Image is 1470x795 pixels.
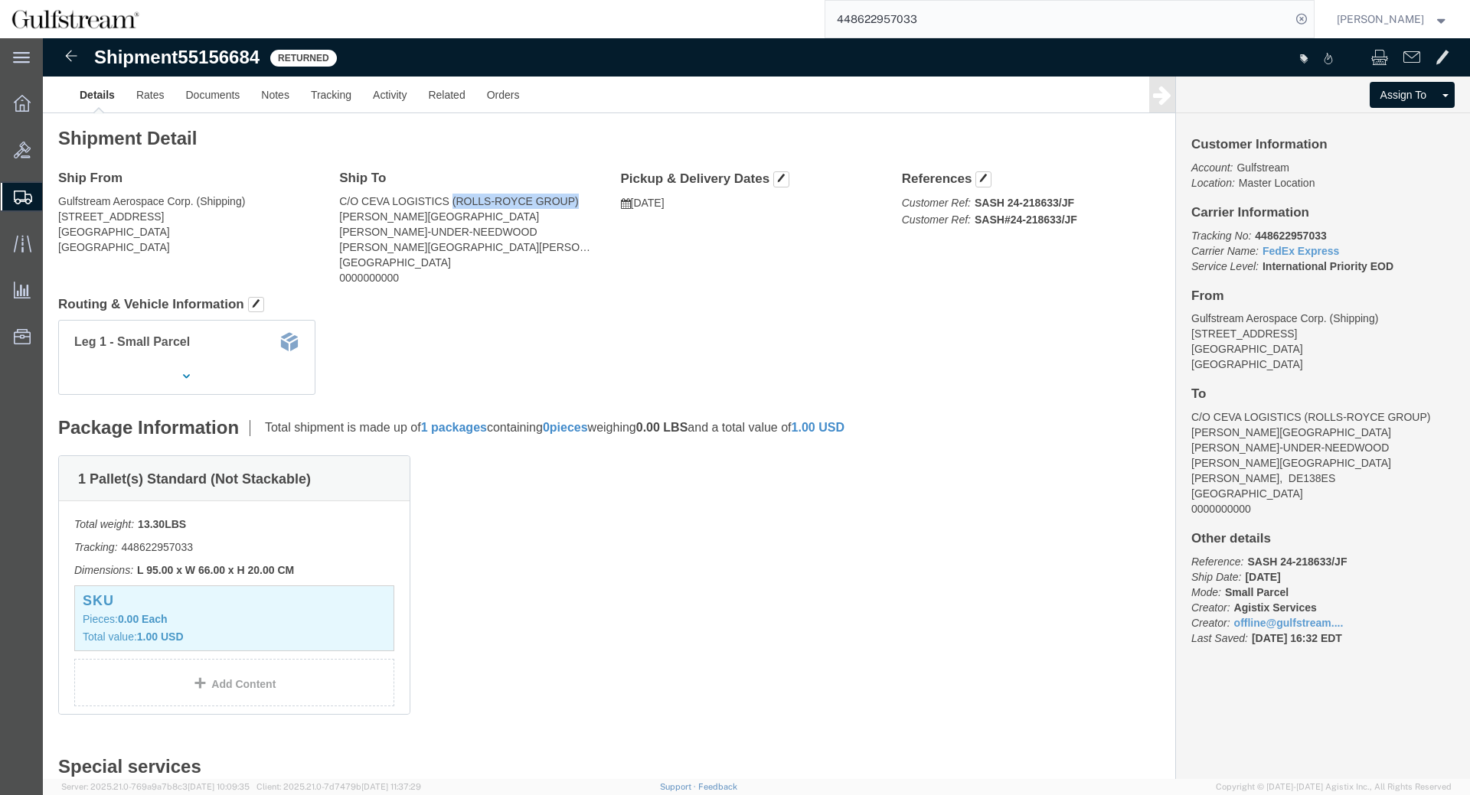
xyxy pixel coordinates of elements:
[188,782,250,791] span: [DATE] 10:09:35
[61,782,250,791] span: Server: 2025.21.0-769a9a7b8c3
[1336,10,1449,28] button: [PERSON_NAME]
[256,782,421,791] span: Client: 2025.21.0-7d7479b
[660,782,698,791] a: Support
[825,1,1291,37] input: Search for shipment number, reference number
[361,782,421,791] span: [DATE] 11:37:29
[43,38,1470,779] iframe: FS Legacy Container
[11,8,140,31] img: logo
[1216,780,1452,793] span: Copyright © [DATE]-[DATE] Agistix Inc., All Rights Reserved
[698,782,737,791] a: Feedback
[1337,11,1424,28] span: Jene Middleton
